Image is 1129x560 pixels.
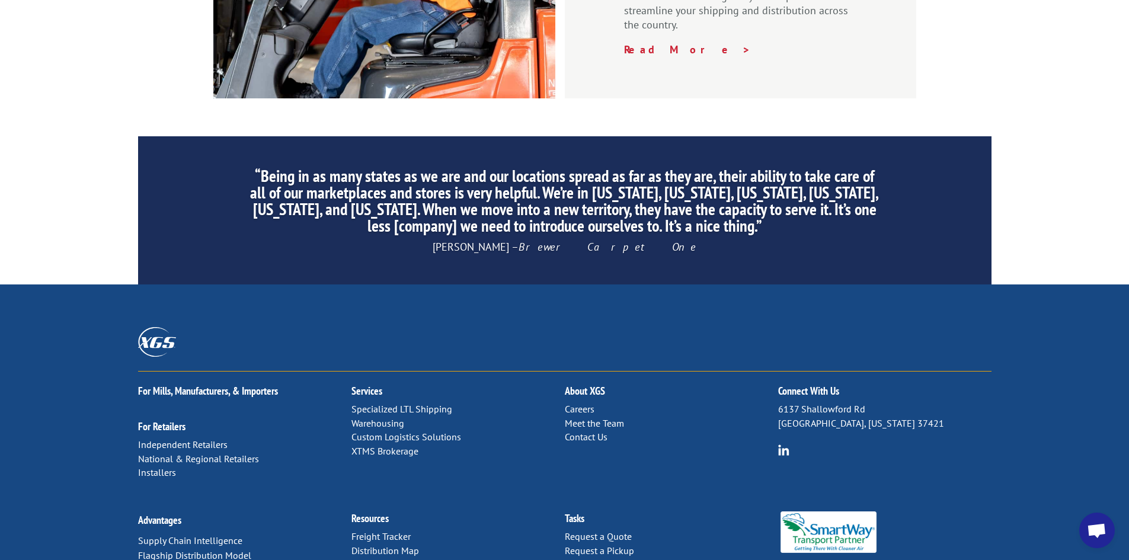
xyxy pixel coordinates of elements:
[351,545,419,556] a: Distribution Map
[565,530,632,542] a: Request a Quote
[433,240,696,254] span: [PERSON_NAME] –
[351,445,418,457] a: XTMS Brokerage
[138,453,259,465] a: National & Regional Retailers
[249,168,879,240] h2: “Being in as many states as we are and our locations spread as far as they are, their ability to ...
[565,431,607,443] a: Contact Us
[138,439,228,450] a: Independent Retailers
[351,403,452,415] a: Specialized LTL Shipping
[138,384,278,398] a: For Mills, Manufacturers, & Importers
[778,386,992,402] h2: Connect With Us
[138,327,176,356] img: XGS_Logos_ALL_2024_All_White
[351,431,461,443] a: Custom Logistics Solutions
[565,513,778,530] h2: Tasks
[565,384,605,398] a: About XGS
[1079,513,1115,548] div: Open chat
[778,511,879,553] img: Smartway_Logo
[138,466,176,478] a: Installers
[565,403,594,415] a: Careers
[565,545,634,556] a: Request a Pickup
[351,417,404,429] a: Warehousing
[351,511,389,525] a: Resources
[624,43,751,56] a: Read More >
[778,444,789,456] img: group-6
[138,513,181,527] a: Advantages
[351,384,382,398] a: Services
[138,535,242,546] a: Supply Chain Intelligence
[565,417,624,429] a: Meet the Team
[778,402,992,431] p: 6137 Shallowford Rd [GEOGRAPHIC_DATA], [US_STATE] 37421
[138,420,185,433] a: For Retailers
[351,530,411,542] a: Freight Tracker
[519,240,696,254] em: Brewer Carpet One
